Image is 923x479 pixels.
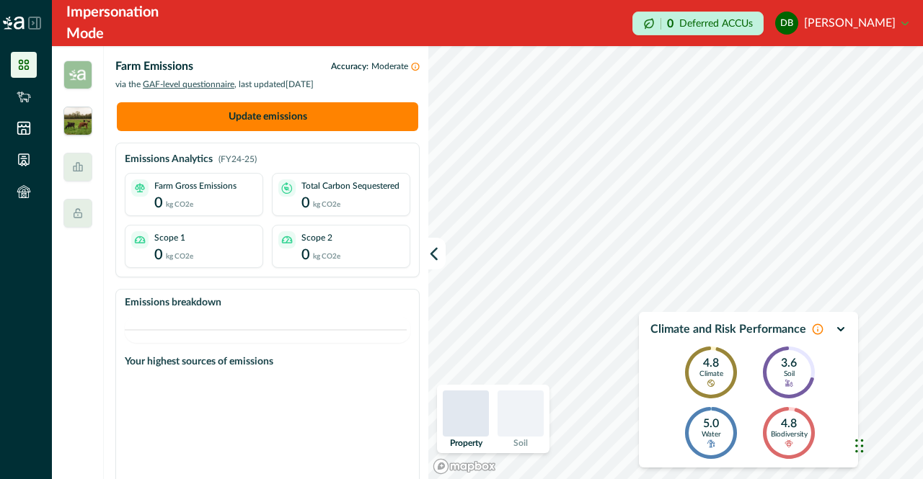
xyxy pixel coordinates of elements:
[679,18,753,29] p: Deferred ACCUs
[513,439,528,447] p: Soil
[117,102,418,131] button: Update emissions
[699,370,723,379] p: Climate
[703,357,719,370] p: 4.8
[855,424,864,467] div: Drag
[371,62,411,71] span: Moderate
[301,231,332,244] p: Scope 2
[428,46,923,479] canvas: Map
[650,321,806,338] p: Climate and Risk Performance
[125,354,273,370] p: Your highest sources of emissions
[702,431,721,439] p: Water
[218,153,257,166] p: (FY24-25)
[703,418,719,431] p: 5.0
[3,17,25,30] img: Logo
[433,458,496,475] a: Mapbox logo
[781,357,797,370] p: 3.6
[125,295,221,310] p: Emissions breakdown
[775,6,909,40] button: Dee Betts[PERSON_NAME]
[450,439,482,447] p: Property
[154,192,163,214] p: 0
[784,370,795,379] p: Soil
[115,58,193,75] p: Farm Emissions
[851,410,923,479] iframe: Chat Widget
[313,197,340,210] p: kg CO2e
[143,80,234,89] span: GAF-level questionnaire
[154,231,185,244] p: Scope 1
[301,192,310,214] p: 0
[66,1,173,45] div: Impersonation Mode
[166,197,193,210] p: kg CO2e
[301,179,399,192] p: Total Carbon Sequestered
[63,61,92,89] img: insight_carbon-39e2b7a3.png
[331,62,371,71] span: Accuracy:
[781,418,797,431] p: 4.8
[125,316,407,343] svg: Emissions Breakdown
[667,18,674,30] p: 0
[115,78,420,94] p: via the , last updated [DATE]
[301,244,310,266] p: 0
[154,244,163,266] p: 0
[771,431,808,439] p: Biodiversity
[63,107,92,135] img: insight_readygraze-175b0a17.jpg
[154,179,237,192] p: Farm Gross Emissions
[313,249,340,262] p: kg CO2e
[125,152,213,167] p: Emissions Analytics
[166,249,193,262] p: kg CO2e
